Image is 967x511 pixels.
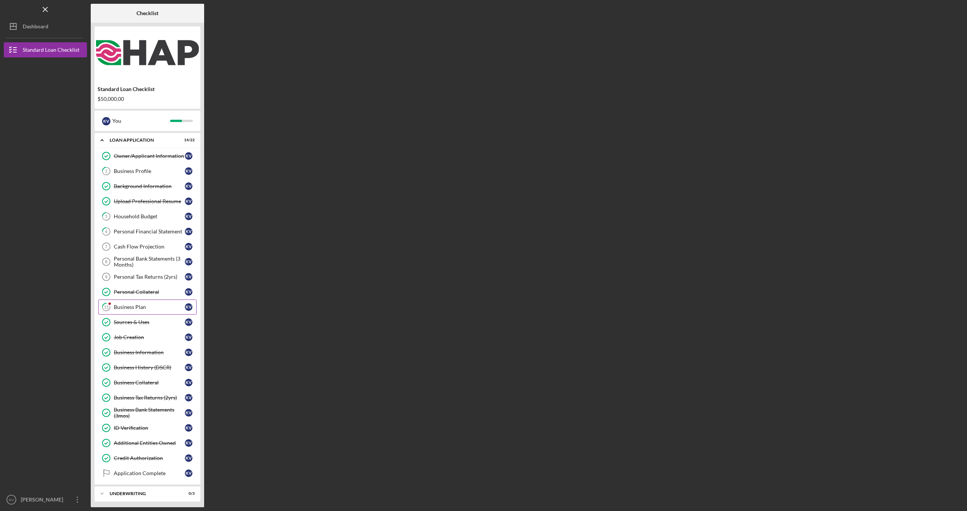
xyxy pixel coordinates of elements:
div: Business Information [114,349,185,355]
a: Business Bank Statements (3mos)KV [98,405,197,420]
a: Business History (DSCR)KV [98,360,197,375]
div: Business Tax Returns (2yrs) [114,395,185,401]
div: K V [185,454,192,462]
tspan: 9 [105,275,107,279]
div: Loan Application [110,138,176,142]
div: Credit Authorization [114,455,185,461]
img: Product logo [95,30,200,76]
a: 7Cash Flow ProjectionKV [98,239,197,254]
a: Additional Entities OwnedKV [98,435,197,451]
div: Business Profile [114,168,185,174]
div: Business History (DSCR) [114,364,185,371]
div: Sources & Uses [114,319,185,325]
div: K V [185,333,192,341]
div: Standard Loan Checklist [23,42,79,59]
a: Business CollateralKV [98,375,197,390]
div: Additional Entities Owned [114,440,185,446]
div: K V [185,288,192,296]
tspan: 2 [105,169,107,174]
div: K V [185,349,192,356]
div: Business Bank Statements (3mos) [114,407,185,419]
tspan: 5 [105,214,107,219]
div: Background Information [114,183,185,189]
div: K V [185,424,192,432]
div: You [112,114,170,127]
div: K V [185,152,192,160]
button: KV[PERSON_NAME] [4,492,87,507]
div: Personal Financial Statement [114,228,185,235]
div: K V [185,198,192,205]
div: 14 / 22 [181,138,195,142]
div: K V [185,213,192,220]
a: Business InformationKV [98,345,197,360]
a: 6Personal Financial StatementKV [98,224,197,239]
a: ID VerificationKV [98,420,197,435]
div: K V [185,394,192,401]
div: K V [185,409,192,417]
tspan: 7 [105,244,107,249]
a: 8Personal Bank Statements (3 Months)KV [98,254,197,269]
tspan: 6 [105,229,108,234]
div: K V [185,469,192,477]
button: Dashboard [4,19,87,34]
a: 9Personal Tax Returns (2yrs)KV [98,269,197,284]
b: Checklist [136,10,158,16]
div: Personal Bank Statements (3 Months) [114,256,185,268]
div: K V [185,273,192,281]
div: K V [185,379,192,386]
div: Underwriting [110,491,176,496]
div: K V [185,258,192,266]
div: Household Budget [114,213,185,219]
div: K V [185,318,192,326]
div: Job Creation [114,334,185,340]
div: K V [185,303,192,311]
a: Application CompleteKV [98,466,197,481]
text: KV [9,498,14,502]
div: Standard Loan Checklist [98,86,197,92]
a: Sources & UsesKV [98,315,197,330]
div: K V [185,167,192,175]
button: Standard Loan Checklist [4,42,87,57]
div: Business Collateral [114,380,185,386]
div: K V [185,182,192,190]
div: [PERSON_NAME] [19,492,68,509]
tspan: 8 [105,259,107,264]
div: Business Plan [114,304,185,310]
div: $50,000.00 [98,96,197,102]
div: K V [185,243,192,250]
a: 11Business PlanKV [98,299,197,315]
div: ID Verification [114,425,185,431]
div: Dashboard [23,19,48,36]
a: Background InformationKV [98,179,197,194]
div: Personal Collateral [114,289,185,295]
div: Application Complete [114,470,185,476]
div: K V [185,228,192,235]
a: Upload Professional ResumeKV [98,194,197,209]
a: Job CreationKV [98,330,197,345]
div: Owner/Applicant Information [114,153,185,159]
div: Cash Flow Projection [114,244,185,250]
div: Upload Professional Resume [114,198,185,204]
div: K V [102,117,110,125]
div: K V [185,439,192,447]
a: Business Tax Returns (2yrs)KV [98,390,197,405]
tspan: 11 [104,305,108,310]
div: 0 / 3 [181,491,195,496]
a: Owner/Applicant InformationKV [98,148,197,164]
a: Personal CollateralKV [98,284,197,299]
div: Personal Tax Returns (2yrs) [114,274,185,280]
a: 5Household BudgetKV [98,209,197,224]
a: 2Business ProfileKV [98,164,197,179]
a: Credit AuthorizationKV [98,451,197,466]
div: K V [185,364,192,371]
